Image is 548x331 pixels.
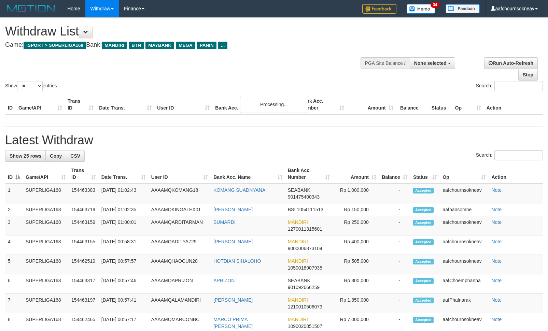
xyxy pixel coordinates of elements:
[23,255,69,274] td: SUPERLIGA168
[491,297,502,303] a: Note
[5,294,23,313] td: 7
[413,259,434,264] span: Accepted
[362,4,396,14] img: Feedback.jpg
[213,297,253,303] a: [PERSON_NAME]
[484,57,538,69] a: Run Auto-Refresh
[213,278,235,283] a: APRIZON
[379,235,410,255] td: -
[149,203,211,216] td: AAAAMQKINGALEX01
[288,219,308,225] span: MANDIRI
[5,164,23,184] th: ID: activate to sort column descending
[440,216,489,235] td: aafchournsokneav
[149,184,211,203] td: AAAAMQKOMANG18
[69,255,99,274] td: 154462519
[5,42,359,48] h4: Game: Bank:
[410,57,455,69] button: None selected
[99,294,149,313] td: [DATE] 00:57:41
[99,216,149,235] td: [DATE] 01:00:01
[491,258,502,264] a: Note
[65,95,96,114] th: Trans ID
[102,42,127,49] span: MANDIRI
[379,216,410,235] td: -
[213,207,253,212] a: [PERSON_NAME]
[379,274,410,294] td: -
[431,2,440,8] span: 34
[149,255,211,274] td: AAAAMQHAOCUN20
[5,235,23,255] td: 4
[410,164,440,184] th: Status: activate to sort column ascending
[213,219,236,225] a: SUMARDI
[50,153,62,159] span: Copy
[333,184,379,203] td: Rp 1,000,000
[440,274,489,294] td: aafChoemphanna
[23,235,69,255] td: SUPERLIGA168
[333,164,379,184] th: Amount: activate to sort column ascending
[23,164,69,184] th: Game/API: activate to sort column ascending
[5,255,23,274] td: 5
[69,235,99,255] td: 154463155
[491,187,502,193] a: Note
[379,184,410,203] td: -
[288,265,322,271] span: Copy 1050018907935 to clipboard
[23,216,69,235] td: SUPERLIGA168
[5,274,23,294] td: 6
[285,164,333,184] th: Bank Acc. Number: activate to sort column ascending
[23,184,69,203] td: SUPERLIGA168
[149,216,211,235] td: AAAAMQARDITARMAN
[99,235,149,255] td: [DATE] 00:58:31
[476,81,543,91] label: Search:
[5,203,23,216] td: 2
[23,203,69,216] td: SUPERLIGA168
[288,246,322,251] span: Copy 9000006873104 to clipboard
[440,294,489,313] td: aafPhalnarak
[69,274,99,294] td: 154463317
[361,57,410,69] div: PGA Site Balance /
[69,294,99,313] td: 154463197
[446,4,480,13] img: panduan.png
[379,164,410,184] th: Balance: activate to sort column ascending
[413,317,434,323] span: Accepted
[333,274,379,294] td: Rp 300,000
[333,235,379,255] td: Rp 400,000
[413,278,434,284] span: Accepted
[413,220,434,226] span: Accepted
[288,207,296,212] span: BSI
[288,187,310,193] span: SEABANK
[211,164,285,184] th: Bank Acc. Name: activate to sort column ascending
[452,95,484,114] th: Op
[413,207,434,213] span: Accepted
[288,297,308,303] span: MANDIRI
[5,133,543,147] h1: Latest Withdraw
[145,42,174,49] span: MAYBANK
[5,150,46,162] a: Show 25 rows
[99,255,149,274] td: [DATE] 00:57:57
[69,184,99,203] td: 154463383
[96,95,154,114] th: Date Trans.
[154,95,212,114] th: User ID
[69,203,99,216] td: 154463719
[440,164,489,184] th: Op: activate to sort column ascending
[17,81,43,91] select: Showentries
[5,25,359,38] h1: Withdraw List
[288,285,320,290] span: Copy 901092666259 to clipboard
[489,164,543,184] th: Action
[491,278,502,283] a: Note
[491,219,502,225] a: Note
[476,150,543,160] label: Search:
[5,216,23,235] td: 3
[440,255,489,274] td: aafchournsokneav
[379,255,410,274] td: -
[407,4,435,14] img: Button%20Memo.svg
[413,239,434,245] span: Accepted
[288,317,308,322] span: MANDIRI
[440,184,489,203] td: aafchournsokneav
[288,258,308,264] span: MANDIRI
[149,274,211,294] td: AAAAMQAPRIZON
[413,298,434,303] span: Accepted
[69,216,99,235] td: 154463159
[10,153,41,159] span: Show 25 rows
[197,42,216,49] span: PANIN
[288,194,320,200] span: Copy 901475400343 to clipboard
[16,95,65,114] th: Game/API
[149,164,211,184] th: User ID: activate to sort column ascending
